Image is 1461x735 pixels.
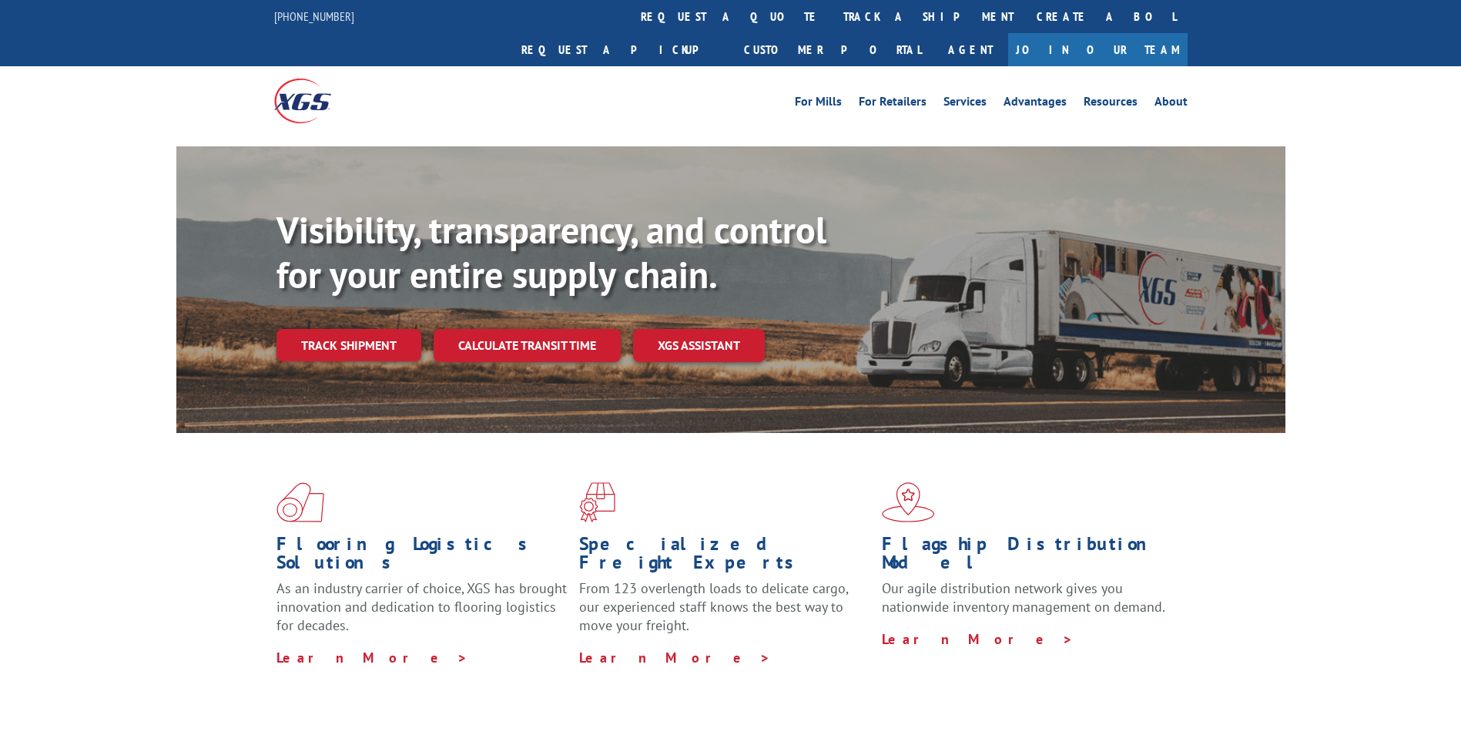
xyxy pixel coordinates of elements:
a: Track shipment [276,329,421,361]
h1: Flagship Distribution Model [882,535,1173,579]
a: For Retailers [859,96,927,112]
a: Learn More > [882,630,1074,648]
a: Resources [1084,96,1138,112]
a: Agent [933,33,1008,66]
a: About [1154,96,1188,112]
a: Customer Portal [732,33,933,66]
a: Learn More > [276,649,468,666]
a: Request a pickup [510,33,732,66]
a: Join Our Team [1008,33,1188,66]
a: Calculate transit time [434,329,621,362]
a: Services [943,96,987,112]
a: Learn More > [579,649,771,666]
a: XGS ASSISTANT [633,329,765,362]
a: For Mills [795,96,842,112]
img: xgs-icon-focused-on-flooring-red [579,482,615,522]
b: Visibility, transparency, and control for your entire supply chain. [276,206,826,298]
span: As an industry carrier of choice, XGS has brought innovation and dedication to flooring logistics... [276,579,567,634]
a: Advantages [1004,96,1067,112]
span: Our agile distribution network gives you nationwide inventory management on demand. [882,579,1165,616]
h1: Specialized Freight Experts [579,535,870,579]
a: [PHONE_NUMBER] [274,8,354,24]
p: From 123 overlength loads to delicate cargo, our experienced staff knows the best way to move you... [579,579,870,648]
img: xgs-icon-total-supply-chain-intelligence-red [276,482,324,522]
img: xgs-icon-flagship-distribution-model-red [882,482,935,522]
h1: Flooring Logistics Solutions [276,535,568,579]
